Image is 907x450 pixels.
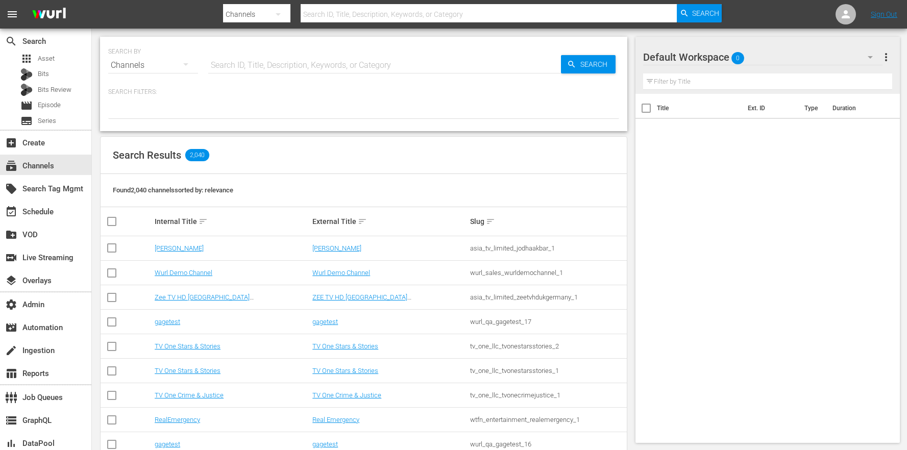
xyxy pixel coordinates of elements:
div: wurl_sales_wurldemochannel_1 [470,269,625,277]
span: sort [199,217,208,226]
span: Create [5,137,17,149]
a: RealEmergency [155,416,200,423]
span: Ingestion [5,344,17,357]
span: Search [5,35,17,47]
span: Bits Review [38,85,71,95]
a: TV One Stars & Stories [155,342,220,350]
span: Search [576,55,616,73]
div: Default Workspace [643,43,883,71]
div: tv_one_llc_tvonestarsstories_1 [470,367,625,374]
th: Ext. ID [742,94,798,122]
a: gagetest [155,318,180,326]
span: Series [38,116,56,126]
span: DataPool [5,437,17,449]
div: asia_tv_limited_jodhaakbar_1 [470,244,625,252]
div: wtfn_entertainment_realemergency_1 [470,416,625,423]
span: Job Queues [5,391,17,404]
span: sort [358,217,367,226]
span: Series [20,115,33,127]
div: Internal Title [155,215,309,228]
a: gagetest [155,440,180,448]
span: Live Streaming [5,252,17,264]
span: VOD [5,229,17,241]
span: Reports [5,367,17,380]
span: Search Results [113,149,181,161]
a: TV One Stars & Stories [155,367,220,374]
span: Admin [5,298,17,311]
a: Real Emergency [312,416,359,423]
div: wurl_qa_gagetest_17 [470,318,625,326]
div: Bits Review [20,84,33,96]
span: 2,040 [185,149,209,161]
span: more_vert [880,51,892,63]
span: sort [486,217,495,226]
span: Asset [20,53,33,65]
button: more_vert [880,45,892,69]
a: [PERSON_NAME] [312,244,361,252]
a: [PERSON_NAME] [155,244,204,252]
th: Title [657,94,742,122]
span: Channels [5,160,17,172]
div: wurl_qa_gagetest_16 [470,440,625,448]
th: Type [798,94,826,122]
a: TV One Stars & Stories [312,342,378,350]
button: Search [561,55,616,73]
a: Zee TV HD [GEOGRAPHIC_DATA] ([GEOGRAPHIC_DATA]) [155,293,254,309]
span: Asset [38,54,55,64]
div: tv_one_llc_tvonecrimejustice_1 [470,391,625,399]
div: Bits [20,68,33,81]
span: Episode [20,99,33,112]
span: Found 2,040 channels sorted by: relevance [113,186,233,194]
span: GraphQL [5,414,17,427]
span: menu [6,8,18,20]
span: Overlays [5,274,17,287]
img: ans4CAIJ8jUAAAAAAAAAAAAAAAAAAAAAAAAgQb4GAAAAAAAAAAAAAAAAAAAAAAAAJMjXAAAAAAAAAAAAAAAAAAAAAAAAgAT5G... [24,3,73,27]
span: 0 [731,47,744,69]
a: TV One Crime & Justice [312,391,381,399]
span: Bits [38,69,49,79]
a: TV One Crime & Justice [155,391,224,399]
a: ZEE TV HD [GEOGRAPHIC_DATA] ([GEOGRAPHIC_DATA]) [312,293,411,309]
a: Wurl Demo Channel [312,269,370,277]
span: Schedule [5,206,17,218]
div: External Title [312,215,467,228]
span: Search Tag Mgmt [5,183,17,195]
span: Search [692,4,719,22]
a: TV One Stars & Stories [312,367,378,374]
div: Slug [470,215,625,228]
a: Wurl Demo Channel [155,269,212,277]
button: Search [677,4,722,22]
a: gagetest [312,440,338,448]
a: gagetest [312,318,338,326]
div: Channels [108,51,198,80]
div: asia_tv_limited_zeetvhdukgermany_1 [470,293,625,301]
div: tv_one_llc_tvonestarsstories_2 [470,342,625,350]
th: Duration [826,94,888,122]
span: Episode [38,100,61,110]
p: Search Filters: [108,88,619,96]
a: Sign Out [871,10,897,18]
span: Automation [5,321,17,334]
